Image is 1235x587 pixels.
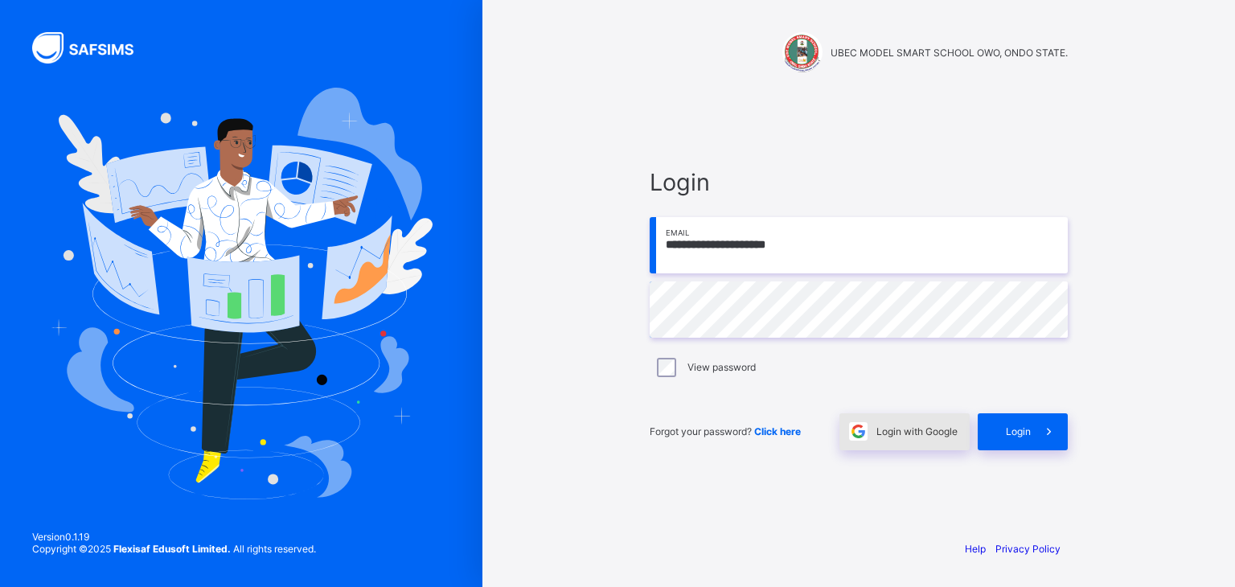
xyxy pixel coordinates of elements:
span: Copyright © 2025 All rights reserved. [32,543,316,555]
strong: Flexisaf Edusoft Limited. [113,543,231,555]
span: Login [650,168,1068,196]
a: Click here [754,425,801,437]
a: Privacy Policy [995,543,1061,555]
span: Login [1006,425,1031,437]
span: UBEC MODEL SMART SCHOOL OWO, ONDO STATE. [831,47,1068,59]
img: google.396cfc9801f0270233282035f929180a.svg [849,422,868,441]
span: Forgot your password? [650,425,801,437]
a: Help [965,543,986,555]
span: Login with Google [876,425,958,437]
label: View password [687,361,756,373]
img: Hero Image [50,88,433,499]
span: Version 0.1.19 [32,531,316,543]
img: SAFSIMS Logo [32,32,153,64]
